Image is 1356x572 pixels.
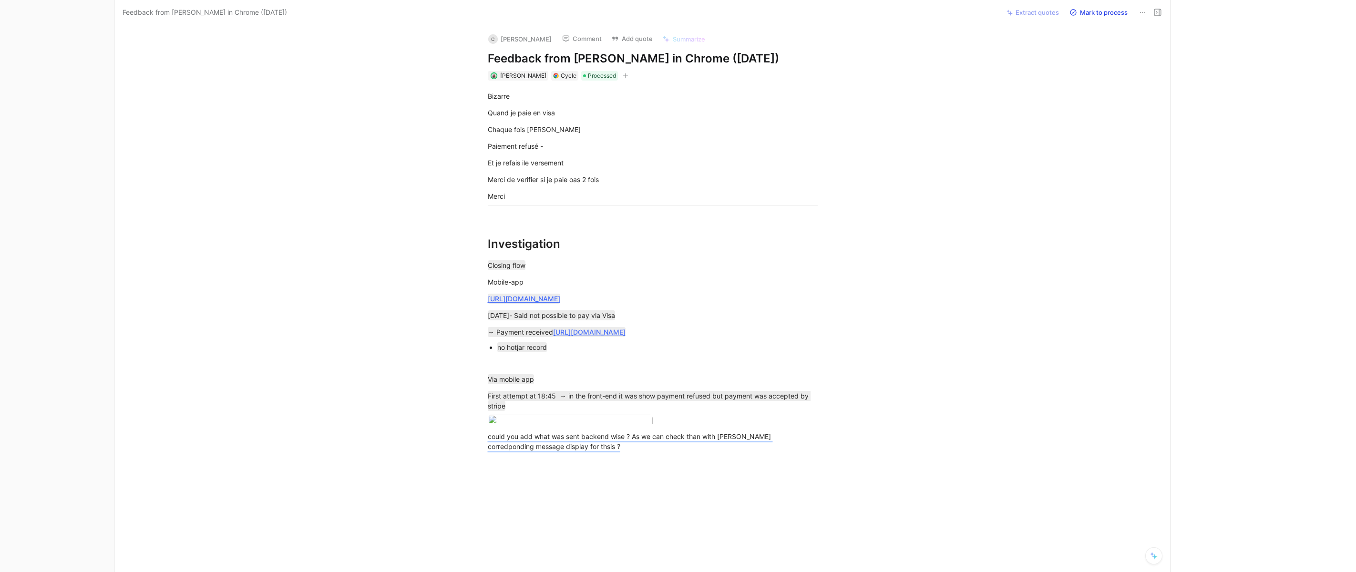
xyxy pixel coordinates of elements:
span: Summarize [673,35,705,43]
span: Feedback from [PERSON_NAME] in Chrome ([DATE]) [123,7,287,18]
mark: could you add what was sent backend wise ? As we can check than with [PERSON_NAME] corredponding ... [488,432,773,450]
div: Et je refais ile versement [488,158,818,168]
button: Comment [558,32,606,45]
img: Capture d’écran 2025-09-30 à 14.55.54.png [488,415,653,428]
mark: Via mobile app [488,374,534,384]
div: Merci [488,191,818,201]
a: [URL][DOMAIN_NAME] [488,295,560,303]
button: Summarize [658,32,709,46]
div: Processed [581,71,618,81]
mark: no hotjar record [497,342,547,352]
span: Processed [588,71,616,81]
div: Mobile-app [488,277,818,287]
div: Merci de verifier si je paie oas 2 fois [488,174,818,184]
button: Extract quotes [1002,6,1063,19]
div: Paiement refusé - [488,141,818,151]
mark: Closing flow [488,260,525,270]
button: C[PERSON_NAME] [484,32,556,46]
button: Add quote [607,32,657,45]
div: C [488,34,498,44]
div: Cycle [561,71,576,81]
span: [PERSON_NAME] [500,72,546,79]
div: Chaque fois [PERSON_NAME] [488,124,818,134]
mark: → Payment received [488,327,626,337]
div: Quand je paie en visa [488,108,818,118]
button: Mark to process [1065,6,1132,19]
mark: [DATE]- Said not possible to pay via Visa [488,310,615,320]
a: [URL][DOMAIN_NAME] [553,328,626,336]
h1: Feedback from [PERSON_NAME] in Chrome ([DATE]) [488,51,818,66]
img: avatar [491,73,496,78]
div: Bizarre [488,91,818,101]
div: Investigation [488,235,818,253]
mark: First attempt at 18:45 → in the front-end it was show payment refused but payment was accepted by... [488,391,811,411]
